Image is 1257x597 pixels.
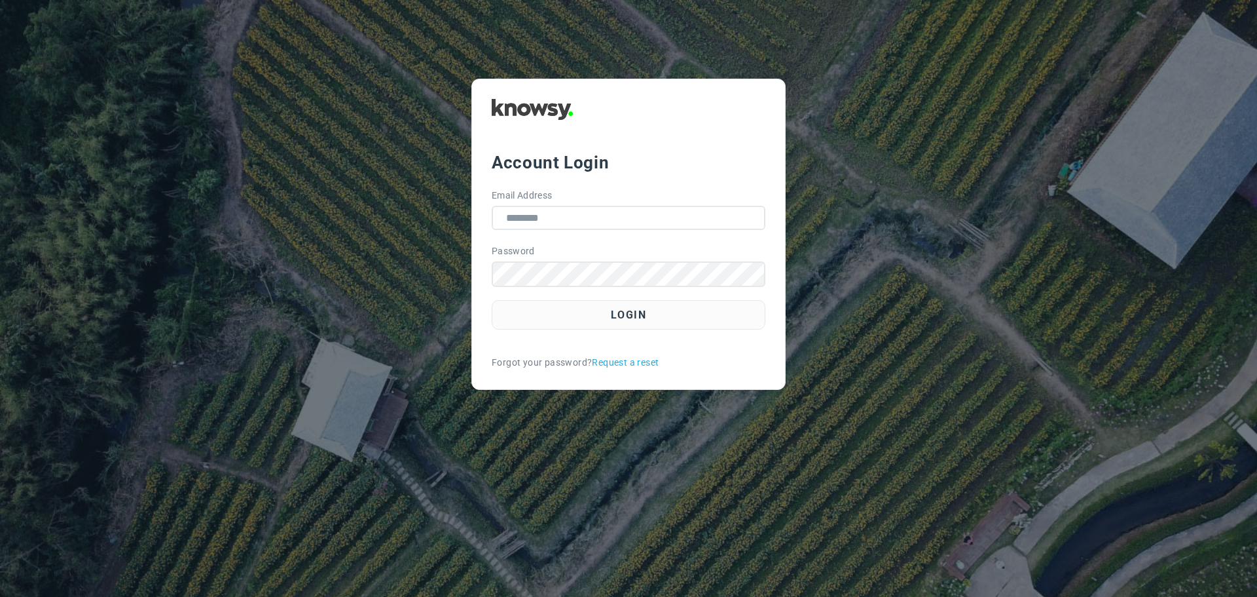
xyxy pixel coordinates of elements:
[492,189,553,202] label: Email Address
[492,300,765,330] button: Login
[492,356,765,370] div: Forgot your password?
[492,244,535,258] label: Password
[592,356,659,370] a: Request a reset
[492,151,765,174] div: Account Login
